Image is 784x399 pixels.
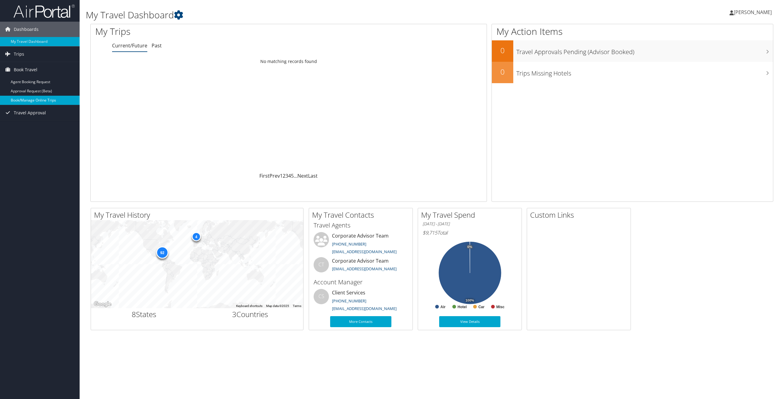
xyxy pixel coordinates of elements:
text: Misc [496,305,505,309]
h3: Account Manager [314,278,408,286]
div: 92 [156,246,168,258]
img: airportal-logo.png [13,4,75,18]
a: [EMAIL_ADDRESS][DOMAIN_NAME] [332,249,397,254]
span: Map data ©2025 [266,304,289,308]
a: Terms (opens in new tab) [293,304,301,308]
a: 0Travel Approvals Pending (Advisor Booked) [492,40,773,62]
a: View Details [439,316,500,327]
a: 1 [280,172,283,179]
h2: Custom Links [530,210,631,220]
h2: My Travel Contacts [312,210,413,220]
a: 0Trips Missing Hotels [492,62,773,83]
span: Dashboards [14,22,39,37]
h1: My Travel Dashboard [86,9,547,21]
a: Current/Future [112,42,147,49]
a: Past [152,42,162,49]
span: 8 [132,309,136,319]
a: Next [297,172,308,179]
a: Last [308,172,318,179]
text: Car [478,305,484,309]
a: [EMAIL_ADDRESS][DOMAIN_NAME] [332,306,397,311]
h2: 0 [492,67,513,77]
a: [EMAIL_ADDRESS][DOMAIN_NAME] [332,266,397,272]
text: Hotel [458,305,467,309]
span: … [294,172,297,179]
li: Client Services [311,289,411,314]
h3: Trips Missing Hotels [516,66,773,78]
a: [PHONE_NUMBER] [332,298,366,304]
tspan: 0% [467,245,472,249]
h2: 0 [492,45,513,56]
h2: My Travel Spend [421,210,522,220]
button: Keyboard shortcuts [236,304,262,308]
span: Book Travel [14,62,37,77]
div: CT [314,257,329,272]
span: 3 [232,309,236,319]
h2: Countries [202,309,299,320]
h3: Travel Approvals Pending (Advisor Booked) [516,45,773,56]
h2: My Travel History [94,210,303,220]
h3: Travel Agents [314,221,408,230]
h6: [DATE] - [DATE] [423,221,517,227]
a: Open this area in Google Maps (opens a new window) [92,300,113,308]
a: [PHONE_NUMBER] [332,241,366,247]
h6: Total [423,229,517,236]
span: [PERSON_NAME] [734,9,772,16]
span: $9,715 [423,229,437,236]
text: Air [440,305,446,309]
span: Travel Approval [14,105,46,120]
li: Corporate Advisor Team [311,257,411,277]
a: More Contacts [330,316,391,327]
tspan: 100% [466,299,474,302]
div: 4 [191,232,201,241]
a: 5 [291,172,294,179]
a: 2 [283,172,285,179]
span: Trips [14,46,24,62]
a: [PERSON_NAME] [729,3,778,21]
h2: States [96,309,193,320]
h1: My Action Items [492,25,773,38]
a: 3 [285,172,288,179]
a: First [259,172,269,179]
h1: My Trips [95,25,317,38]
a: 4 [288,172,291,179]
div: CS [314,289,329,304]
li: Corporate Advisor Team [311,232,411,257]
a: Prev [269,172,280,179]
img: Google [92,300,113,308]
td: No matching records found [91,56,487,67]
